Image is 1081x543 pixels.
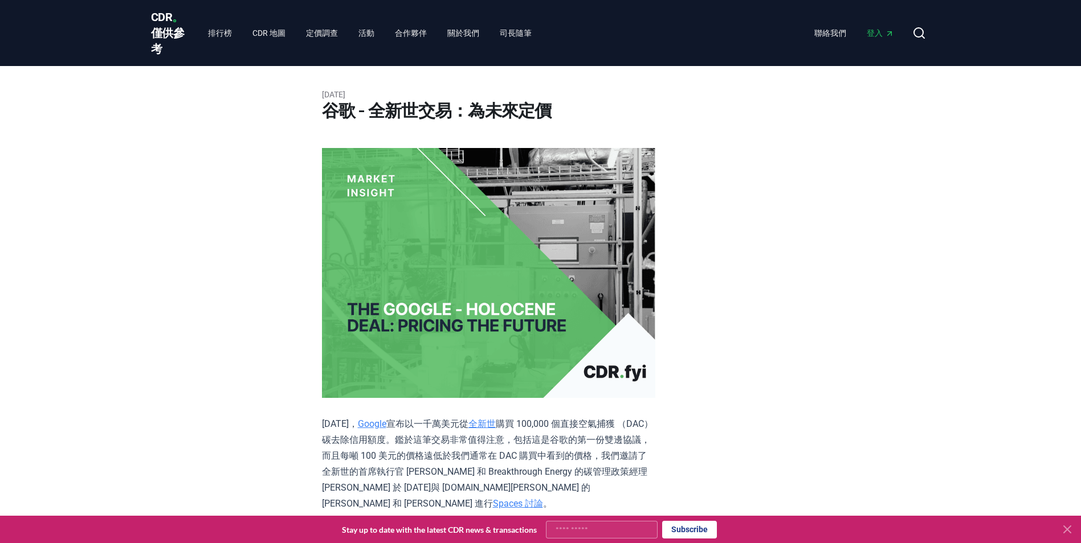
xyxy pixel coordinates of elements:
nav: 主 [199,23,541,43]
nav: 主 [805,23,903,43]
a: CDR。僅供參考 [151,9,190,57]
img: 部落格文章圖片 [322,148,655,398]
span: CDR 僅供參考 [151,10,185,56]
a: 全新世 [468,418,496,429]
a: 合作夥伴 [386,23,436,43]
h1: 谷歌 - 全新世交易：為未來定價 [322,100,760,121]
font: 登入 [867,28,883,38]
a: 定價調查 [297,23,347,43]
a: Spaces 討論 [493,498,543,509]
a: CDR 地圖 [243,23,295,43]
a: 登入 [858,23,903,43]
a: 活動 [349,23,384,43]
a: 關於我們 [438,23,488,43]
a: Google [358,418,386,429]
span: 。 [172,10,183,24]
p: [DATE] [322,89,760,100]
p: [DATE]， 宣布以一千萬美元從 購買 100,000 個直接空氣捕獲 （DAC） 碳去除信用額度。鑑於這筆交易非常值得注意，包括這是谷歌的第一份雙邊協議，而且每噸 100 美元的價格遠低於我... [322,416,655,512]
a: 聯絡我們 [805,23,855,43]
a: 排行榜 [199,23,241,43]
a: 司長隨筆 [491,23,541,43]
